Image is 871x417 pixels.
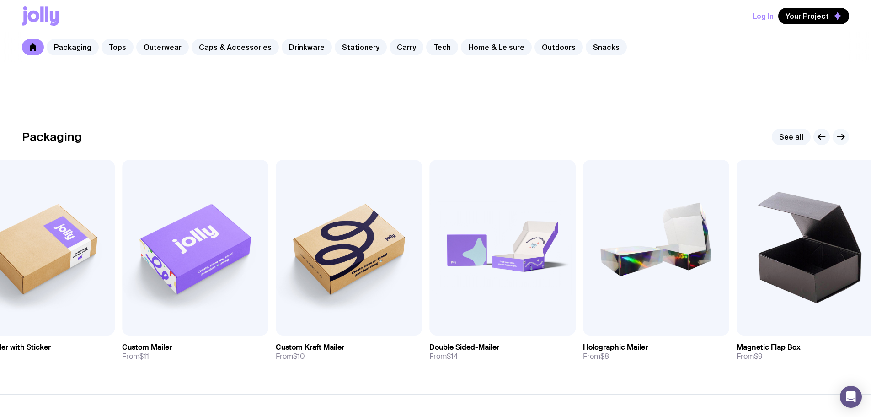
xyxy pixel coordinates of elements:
span: $11 [139,352,149,361]
a: Snacks [586,39,627,55]
a: Custom MailerFrom$11 [122,336,268,368]
h2: Packaging [22,130,82,144]
h3: Magnetic Flap Box [737,343,801,352]
span: $9 [754,352,763,361]
a: Custom Kraft MailerFrom$10 [276,336,422,368]
button: Log In [753,8,774,24]
div: Open Intercom Messenger [840,386,862,408]
h3: Holographic Mailer [583,343,648,352]
a: Double Sided-MailerFrom$14 [429,336,576,368]
button: Your Project [778,8,849,24]
a: Home & Leisure [461,39,532,55]
span: From [583,352,609,361]
span: From [276,352,305,361]
span: From [122,352,149,361]
a: Holographic MailerFrom$8 [583,336,729,368]
a: Tops [102,39,134,55]
a: Outerwear [136,39,189,55]
span: From [737,352,763,361]
h3: Custom Mailer [122,343,172,352]
span: Your Project [786,11,829,21]
span: $14 [447,352,458,361]
h3: Double Sided-Mailer [429,343,499,352]
a: Stationery [335,39,387,55]
a: Caps & Accessories [192,39,279,55]
a: See all [772,129,811,145]
a: Outdoors [534,39,583,55]
a: Tech [426,39,458,55]
a: Packaging [47,39,99,55]
span: From [429,352,458,361]
a: Carry [390,39,423,55]
span: $8 [600,352,609,361]
h3: Custom Kraft Mailer [276,343,344,352]
a: Drinkware [282,39,332,55]
span: $10 [293,352,305,361]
